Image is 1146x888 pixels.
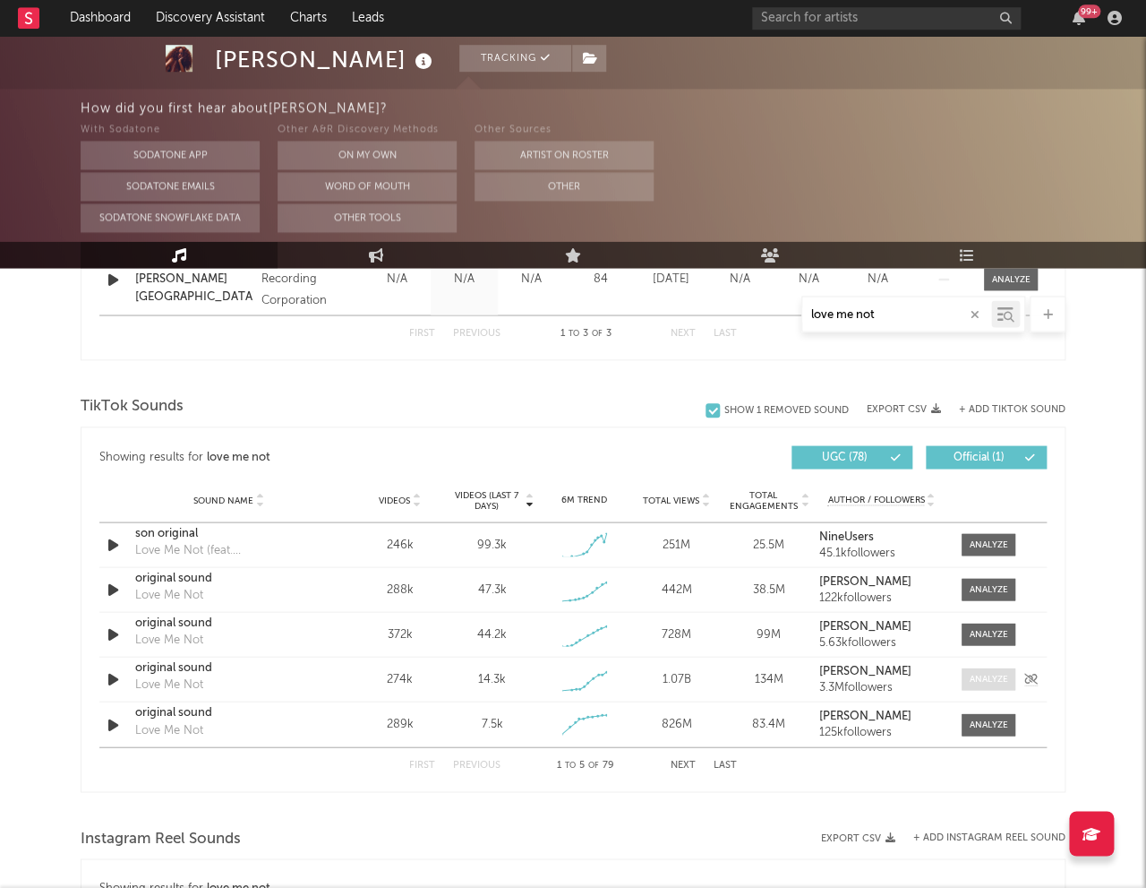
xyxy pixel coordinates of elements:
[727,670,810,688] div: 134M
[99,445,573,469] div: Showing results for
[819,530,944,543] a: NineUsers
[641,270,701,288] div: [DATE]
[821,832,895,843] button: Export CSV
[193,495,253,505] span: Sound Name
[827,494,924,505] span: Author / Followers
[819,726,944,738] div: 125k followers
[727,625,810,643] div: 99M
[135,541,322,559] div: Love Me Not (feat. [PERSON_NAME][GEOGRAPHIC_DATA])
[671,328,696,338] button: Next
[848,270,908,288] div: N/A
[819,710,944,722] a: [PERSON_NAME]
[727,536,810,554] div: 25.5M
[569,270,632,288] div: 84
[81,141,260,169] button: Sodatone App
[477,581,506,599] div: 47.3k
[671,760,696,770] button: Next
[819,620,911,632] strong: [PERSON_NAME]
[937,452,1020,462] span: Official ( 1 )
[278,141,457,169] button: On My Own
[450,489,523,511] span: Videos (last 7 days)
[135,703,322,721] a: original sound
[409,328,435,338] button: First
[543,493,626,506] div: 6M Trend
[913,832,1065,842] button: + Add Instagram Reel Sound
[569,329,579,337] span: to
[278,119,457,141] div: Other A&R Discovery Methods
[477,536,507,554] div: 99.3k
[478,670,506,688] div: 14.3k
[135,586,203,604] div: Love Me Not
[779,270,839,288] div: N/A
[459,45,571,72] button: Tracking
[278,172,457,201] button: Word Of Mouth
[819,547,944,559] div: 45.1k followers
[81,828,241,849] span: Instagram Reel Sounds
[635,536,718,554] div: 251M
[368,270,426,288] div: N/A
[791,445,912,469] button: UGC(78)
[714,760,737,770] button: Last
[207,446,270,468] div: love me not
[803,452,885,462] span: UGC ( 78 )
[819,710,911,721] strong: [PERSON_NAME]
[81,396,184,418] span: TikTok Sounds
[475,141,654,169] button: Artist on Roster
[135,721,203,739] div: Love Me Not
[435,270,493,288] div: N/A
[819,620,944,633] a: [PERSON_NAME]
[867,404,941,415] button: Export CSV
[475,119,654,141] div: Other Sources
[379,495,410,505] span: Videos
[135,659,322,677] a: original sound
[358,536,441,554] div: 246k
[714,328,737,338] button: Last
[81,119,260,141] div: With Sodatone
[752,7,1021,30] input: Search for artists
[819,665,944,677] a: [PERSON_NAME]
[635,670,718,688] div: 1.07B
[592,329,603,337] span: of
[710,270,770,288] div: N/A
[502,270,560,288] div: N/A
[409,760,435,770] button: First
[565,761,576,769] span: to
[724,405,849,417] div: Show 1 Removed Sound
[727,715,810,733] div: 83.4M
[358,670,441,688] div: 274k
[819,636,944,649] div: 5.63k followers
[481,715,502,733] div: 7.5k
[635,625,718,643] div: 728M
[215,45,437,74] div: [PERSON_NAME]
[536,754,635,776] div: 1 5 79
[802,307,991,322] input: Search by song name or URL
[635,715,718,733] div: 826M
[727,489,800,511] span: Total Engagements
[278,203,457,232] button: Other Tools
[1073,11,1085,25] button: 99+
[819,591,944,604] div: 122k followers
[453,760,500,770] button: Previous
[135,676,203,694] div: Love Me Not
[727,581,810,599] div: 38.5M
[819,530,874,542] strong: NineUsers
[261,246,359,311] div: © 2024 Atlantic Recording Corporation
[135,569,322,587] a: original sound
[135,614,322,632] a: original sound
[819,665,911,677] strong: [PERSON_NAME]
[135,524,322,542] a: son original
[475,172,654,201] button: Other
[819,575,911,587] strong: [PERSON_NAME]
[643,495,699,505] span: Total Views
[819,575,944,588] a: [PERSON_NAME]
[477,625,507,643] div: 44.2k
[959,405,1065,415] button: + Add TikTok Sound
[81,98,1146,119] div: How did you first hear about [PERSON_NAME] ?
[895,832,1065,842] div: + Add Instagram Reel Sound
[81,203,260,232] button: Sodatone Snowflake Data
